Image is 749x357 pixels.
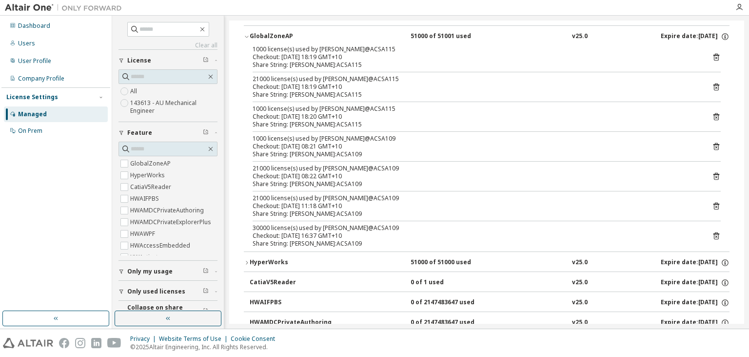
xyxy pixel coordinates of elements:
[130,193,161,205] label: HWAIFPBS
[118,122,217,144] button: Feature
[118,261,217,282] button: Only my usage
[118,42,217,49] a: Clear all
[253,194,697,202] div: 21000 license(s) used by [PERSON_NAME]@ACSA109
[130,252,163,263] label: HWActivate
[253,224,697,232] div: 30000 license(s) used by [PERSON_NAME]@ACSA109
[253,61,697,69] div: Share String: [PERSON_NAME]:ACSA115
[253,91,697,99] div: Share String: [PERSON_NAME]:ACSA115
[5,3,127,13] img: Altair One
[127,129,152,137] span: Feature
[18,75,64,83] div: Company Profile
[130,158,173,169] label: GlobalZoneAP
[253,45,697,53] div: 1000 license(s) used by [PERSON_NAME]@ACSA115
[203,129,209,137] span: Clear filter
[130,205,206,216] label: HWAMDCPrivateAuthoring
[572,298,588,307] div: v25.0
[250,32,337,41] div: GlobalZoneAP
[231,335,281,343] div: Cookie Consent
[572,318,588,327] div: v25.0
[18,22,50,30] div: Dashboard
[203,288,209,295] span: Clear filter
[203,308,209,315] span: Clear filter
[253,210,697,218] div: Share String: [PERSON_NAME]:ACSA109
[250,258,337,267] div: HyperWorks
[118,50,217,71] button: License
[18,110,47,118] div: Managed
[159,335,231,343] div: Website Terms of Use
[572,258,588,267] div: v25.0
[572,278,588,287] div: v25.0
[411,298,498,307] div: 0 of 2147483647 used
[130,97,217,117] label: 143613 - AU Mechanical Engineer
[661,258,729,267] div: Expire date: [DATE]
[91,338,101,348] img: linkedin.svg
[130,169,167,181] label: HyperWorks
[107,338,121,348] img: youtube.svg
[253,172,697,180] div: Checkout: [DATE] 08:22 GMT+10
[253,53,697,61] div: Checkout: [DATE] 18:19 GMT+10
[130,240,192,252] label: HWAccessEmbedded
[18,57,51,65] div: User Profile
[253,83,697,91] div: Checkout: [DATE] 18:19 GMT+10
[253,240,697,248] div: Share String: [PERSON_NAME]:ACSA109
[411,318,498,327] div: 0 of 2147483647 used
[253,165,697,172] div: 21000 license(s) used by [PERSON_NAME]@ACSA109
[130,343,281,351] p: © 2025 Altair Engineering, Inc. All Rights Reserved.
[75,338,85,348] img: instagram.svg
[18,127,42,135] div: On Prem
[253,135,697,143] div: 1000 license(s) used by [PERSON_NAME]@ACSA109
[130,181,173,193] label: CatiaV5Reader
[250,318,337,327] div: HWAMDCPrivateAuthoring
[253,150,697,158] div: Share String: [PERSON_NAME]:ACSA109
[411,258,498,267] div: 51000 of 51000 used
[130,85,139,97] label: All
[253,113,697,121] div: Checkout: [DATE] 18:20 GMT+10
[411,278,498,287] div: 0 of 1 used
[250,292,729,314] button: HWAIFPBS0 of 2147483647 usedv25.0Expire date:[DATE]
[118,281,217,302] button: Only used licenses
[661,32,729,41] div: Expire date: [DATE]
[253,121,697,128] div: Share String: [PERSON_NAME]:ACSA115
[244,26,729,47] button: GlobalZoneAP51000 of 51001 usedv25.0Expire date:[DATE]
[661,298,729,307] div: Expire date: [DATE]
[253,202,697,210] div: Checkout: [DATE] 11:18 GMT+10
[127,57,151,64] span: License
[253,232,697,240] div: Checkout: [DATE] 16:37 GMT+10
[250,312,729,334] button: HWAMDCPrivateAuthoring0 of 2147483647 usedv25.0Expire date:[DATE]
[244,252,729,273] button: HyperWorks51000 of 51000 usedv25.0Expire date:[DATE]
[6,93,58,101] div: License Settings
[661,278,729,287] div: Expire date: [DATE]
[130,216,213,228] label: HWAMDCPrivateExplorerPlus
[250,272,729,294] button: CatiaV5Reader0 of 1 usedv25.0Expire date:[DATE]
[203,57,209,64] span: Clear filter
[572,32,588,41] div: v25.0
[253,180,697,188] div: Share String: [PERSON_NAME]:ACSA109
[661,318,729,327] div: Expire date: [DATE]
[18,40,35,47] div: Users
[127,268,173,275] span: Only my usage
[250,278,337,287] div: CatiaV5Reader
[203,268,209,275] span: Clear filter
[3,338,53,348] img: altair_logo.svg
[250,298,337,307] div: HWAIFPBS
[130,335,159,343] div: Privacy
[127,288,185,295] span: Only used licenses
[253,105,697,113] div: 1000 license(s) used by [PERSON_NAME]@ACSA115
[127,304,203,319] span: Collapse on share string
[253,143,697,150] div: Checkout: [DATE] 08:21 GMT+10
[59,338,69,348] img: facebook.svg
[130,228,157,240] label: HWAWPF
[411,32,498,41] div: 51000 of 51001 used
[253,75,697,83] div: 21000 license(s) used by [PERSON_NAME]@ACSA115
